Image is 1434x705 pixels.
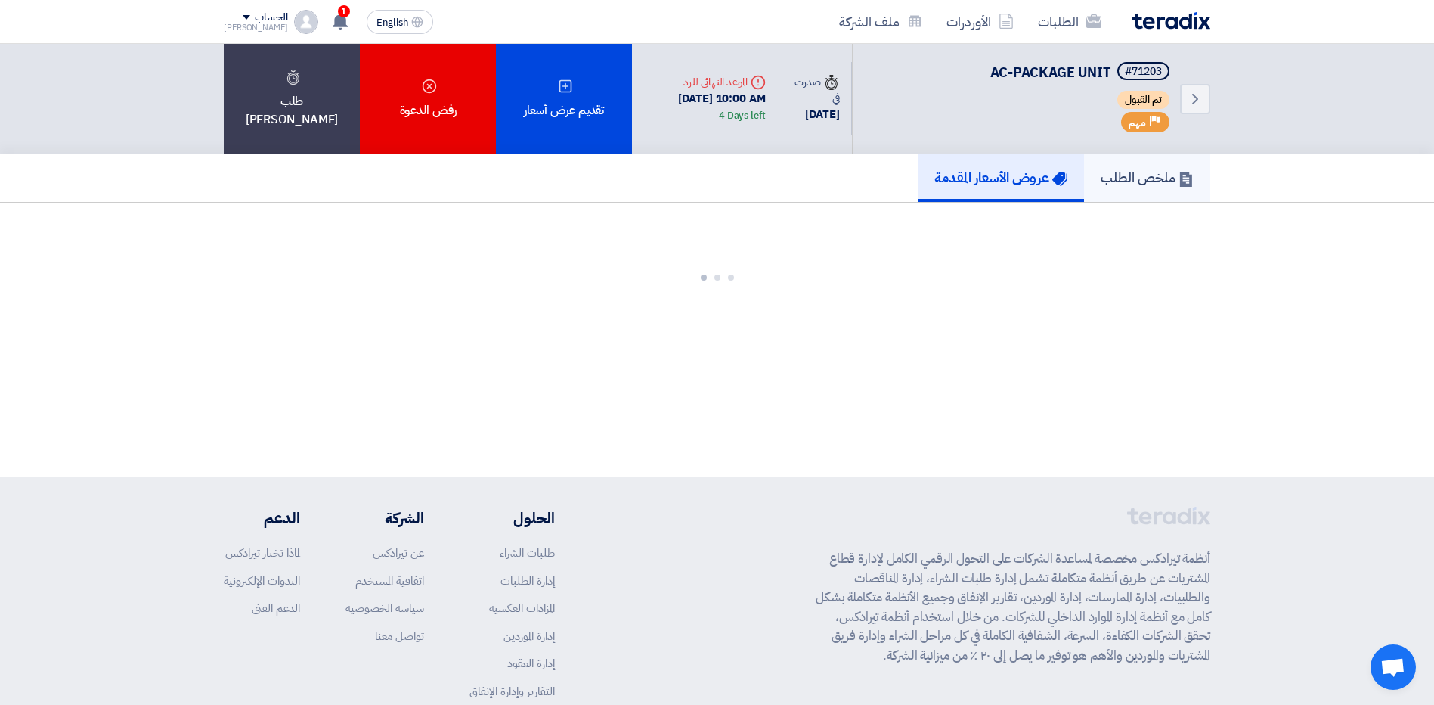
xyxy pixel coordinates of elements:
[496,44,632,154] div: تقديم عرض أسعار
[644,74,766,90] div: الموعد النهائي للرد
[360,44,496,154] div: رفض الدعوة
[644,90,766,124] div: [DATE] 10:00 AM
[719,108,766,123] div: 4 Days left
[816,549,1210,665] p: أنظمة تيرادكس مخصصة لمساعدة الشركات على التحول الرقمي الكامل لإدارة قطاع المشتريات عن طريق أنظمة ...
[990,62,1172,83] h5: AC-PACKAGE UNIT
[367,10,433,34] button: English
[1132,12,1210,30] img: Teradix logo
[469,507,555,530] li: الحلول
[1371,644,1416,690] a: Open chat
[1084,154,1210,202] a: ملخص الطلب
[345,507,424,530] li: الشركة
[790,74,840,106] div: صدرت في
[1101,169,1194,186] h5: ملخص الطلب
[1026,4,1113,39] a: الطلبات
[918,154,1084,202] a: عروض الأسعار المقدمة
[224,44,360,154] div: طلب [PERSON_NAME]
[224,23,288,32] div: [PERSON_NAME]
[338,5,350,17] span: 1
[224,507,300,530] li: الدعم
[1129,116,1146,130] span: مهم
[503,628,555,644] a: إدارة الموردين
[500,545,555,561] a: طلبات الشراء
[990,62,1111,82] span: AC-PACKAGE UNIT
[294,10,318,34] img: profile_test.png
[500,573,555,589] a: إدارة الطلبات
[1117,91,1169,109] span: تم القبول
[934,4,1026,39] a: الأوردرات
[1125,67,1162,77] div: #71203
[345,600,424,616] a: سياسة الخصوصية
[373,545,424,561] a: عن تيرادكس
[225,545,300,561] a: لماذا تختار تيرادكس
[489,600,555,616] a: المزادات العكسية
[934,169,1067,186] h5: عروض الأسعار المقدمة
[255,11,287,24] div: الحساب
[507,655,555,672] a: إدارة العقود
[376,17,408,28] span: English
[224,573,300,589] a: الندوات الإلكترونية
[790,106,840,123] div: [DATE]
[827,4,934,39] a: ملف الشركة
[252,600,300,616] a: الدعم الفني
[355,573,424,589] a: اتفاقية المستخدم
[375,628,424,644] a: تواصل معنا
[469,683,555,700] a: التقارير وإدارة الإنفاق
